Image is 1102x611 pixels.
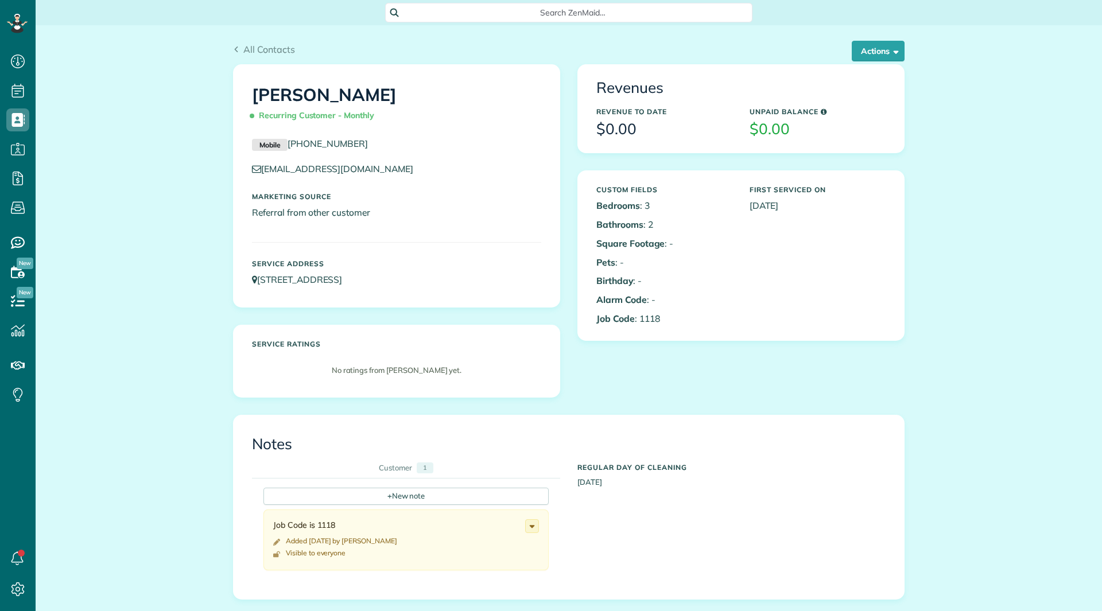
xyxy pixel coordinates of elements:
[273,519,525,531] div: Job Code is 1118
[596,121,732,138] h3: $0.00
[750,121,886,138] h3: $0.00
[252,138,368,149] a: Mobile[PHONE_NUMBER]
[596,275,633,286] b: Birthday
[263,488,549,505] div: New note
[17,287,33,298] span: New
[596,237,732,250] p: : -
[750,199,886,212] p: [DATE]
[750,108,886,115] h5: Unpaid Balance
[577,464,886,471] h5: Regular day of cleaning
[596,200,640,211] b: Bedrooms
[252,85,541,126] h1: [PERSON_NAME]
[252,340,541,348] h5: Service ratings
[596,80,886,96] h3: Revenues
[258,365,536,376] p: No ratings from [PERSON_NAME] yet.
[252,106,379,126] span: Recurring Customer - Monthly
[596,108,732,115] h5: Revenue to Date
[252,260,541,267] h5: Service Address
[233,42,295,56] a: All Contacts
[596,186,732,193] h5: Custom Fields
[387,491,392,501] span: +
[252,139,288,151] small: Mobile
[252,436,886,453] h3: Notes
[417,462,433,473] div: 1
[243,44,295,55] span: All Contacts
[17,258,33,269] span: New
[852,41,905,61] button: Actions
[596,218,732,231] p: : 2
[252,193,541,200] h5: Marketing Source
[596,293,732,306] p: : -
[596,313,635,324] b: Job Code
[596,294,647,305] b: Alarm Code
[252,206,541,219] p: Referral from other customer
[596,238,665,249] b: Square Footage
[596,274,732,287] p: : -
[252,163,424,174] a: [EMAIL_ADDRESS][DOMAIN_NAME]
[379,462,412,473] div: Customer
[286,548,346,558] div: Visible to everyone
[596,256,732,269] p: : -
[596,219,643,230] b: Bathrooms
[569,458,894,488] div: [DATE]
[252,274,353,285] a: [STREET_ADDRESS]
[596,256,615,268] b: Pets
[750,186,886,193] h5: First Serviced On
[286,536,397,545] time: Added [DATE] by [PERSON_NAME]
[596,199,732,212] p: : 3
[596,312,732,325] p: : 1118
